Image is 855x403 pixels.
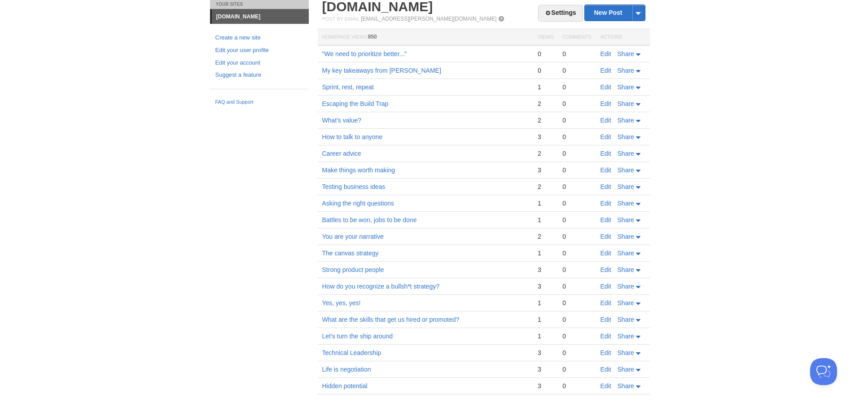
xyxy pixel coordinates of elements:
div: 0 [562,216,591,224]
div: 0 [562,282,591,290]
a: Edit [601,100,611,107]
span: Share [618,316,634,323]
a: What's value? [322,117,362,124]
a: Edit [601,83,611,91]
div: 0 [562,133,591,141]
div: 1 [538,332,553,340]
div: 1 [538,83,553,91]
span: Share [618,250,634,257]
a: Suggest a feature [215,70,303,80]
a: Edit [601,183,611,190]
a: Let's turn the ship around [322,333,393,340]
a: Edit [601,166,611,174]
div: 0 [562,83,591,91]
div: 3 [538,349,553,357]
a: Testing business ideas [322,183,386,190]
div: 1 [538,299,553,307]
div: 3 [538,382,553,390]
div: 3 [538,365,553,373]
a: [DOMAIN_NAME] [212,9,309,24]
span: Share [618,183,634,190]
span: Share [618,233,634,240]
span: Share [618,83,634,91]
div: 1 [538,216,553,224]
a: Edit [601,216,611,223]
div: 0 [562,50,591,58]
a: Asking the right questions [322,200,394,207]
div: 0 [562,299,591,307]
a: My key takeaways from [PERSON_NAME] [322,67,441,74]
div: 0 [562,232,591,241]
div: 3 [538,166,553,174]
a: Edit [601,50,611,57]
a: Edit [601,266,611,273]
div: 0 [562,249,591,257]
iframe: Help Scout Beacon - Open [810,358,837,385]
div: 0 [562,382,591,390]
div: 0 [562,66,591,74]
a: Edit [601,233,611,240]
span: Share [618,200,634,207]
span: Share [618,283,634,290]
a: Strong product people [322,266,384,273]
div: 0 [562,349,591,357]
th: Actions [596,29,650,46]
th: Comments [558,29,596,46]
a: Edit [601,349,611,356]
span: Share [618,349,634,356]
div: 2 [538,232,553,241]
div: 0 [562,149,591,158]
span: Share [618,216,634,223]
a: Battles to be won, jobs to be done [322,216,417,223]
span: Share [618,150,634,157]
span: Share [618,100,634,107]
span: Share [618,133,634,140]
a: Edit [601,67,611,74]
div: 0 [562,183,591,191]
a: Create a new site [215,33,303,43]
span: Share [618,117,634,124]
a: Edit your account [215,58,303,68]
a: Edit [601,366,611,373]
span: Share [618,166,634,174]
span: Share [618,50,634,57]
span: Share [618,366,634,373]
a: Edit [601,250,611,257]
a: Sprint, rest, repeat [322,83,374,91]
div: 0 [562,315,591,324]
th: Views [533,29,558,46]
a: Edit [601,283,611,290]
div: 0 [538,50,553,58]
a: Life is negotiation [322,366,371,373]
a: Edit [601,200,611,207]
a: Edit [601,333,611,340]
a: What are the skills that get us hired or promoted? [322,316,460,323]
a: [EMAIL_ADDRESS][PERSON_NAME][DOMAIN_NAME] [361,16,496,22]
a: Hidden potential [322,382,368,390]
div: 1 [538,315,553,324]
div: 0 [562,166,591,174]
span: Share [618,67,634,74]
a: Edit [601,382,611,390]
a: Edit [601,150,611,157]
span: Share [618,299,634,307]
a: Career advice [322,150,361,157]
a: How to talk to anyone [322,133,383,140]
a: You are your narrative [322,233,384,240]
div: 0 [562,116,591,124]
div: 2 [538,116,553,124]
div: 0 [562,266,591,274]
a: FAQ and Support [215,98,303,106]
a: Edit [601,299,611,307]
th: Homepage Views [318,29,533,46]
div: 0 [562,199,591,207]
a: New Post [585,5,645,21]
a: Edit your user profile [215,46,303,55]
span: Share [618,333,634,340]
div: 0 [562,332,591,340]
a: How do you recognize a bullsh*t strategy? [322,283,439,290]
span: Share [618,382,634,390]
div: 3 [538,266,553,274]
div: 0 [562,365,591,373]
a: Yes, yes, yes! [322,299,361,307]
